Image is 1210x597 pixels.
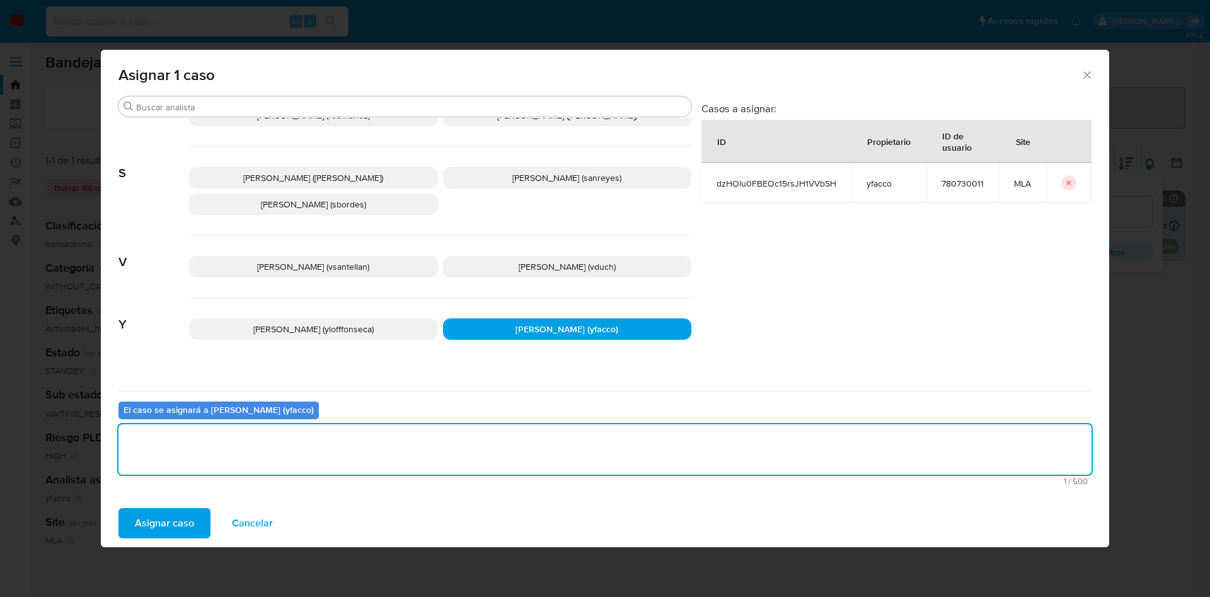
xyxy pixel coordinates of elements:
[927,120,998,162] div: ID de usuario
[124,403,314,416] b: El caso se asignará a [PERSON_NAME] (yfacco)
[516,323,618,335] span: [PERSON_NAME] (yfacco)
[243,171,383,184] span: [PERSON_NAME] ([PERSON_NAME])
[257,260,369,273] span: [PERSON_NAME] (vsantellan)
[852,126,926,156] div: Propietario
[189,318,438,340] div: [PERSON_NAME] (ylofffonseca)
[135,509,194,537] span: Asignar caso
[118,508,210,538] button: Asignar caso
[118,67,1081,83] span: Asignar 1 caso
[216,508,289,538] button: Cancelar
[118,298,189,332] span: Y
[261,198,366,211] span: [PERSON_NAME] (sbordes)
[1081,69,1092,80] button: Cerrar ventana
[136,101,686,113] input: Buscar analista
[701,102,1092,115] h3: Casos a asignar:
[118,147,189,181] span: S
[189,167,438,188] div: [PERSON_NAME] ([PERSON_NAME])
[443,318,692,340] div: [PERSON_NAME] (yfacco)
[867,178,911,189] span: yfacco
[717,178,836,189] span: dzHOlu0FBEOc15rsJH1VVbSH
[189,194,438,215] div: [PERSON_NAME] (sbordes)
[702,126,741,156] div: ID
[443,256,692,277] div: [PERSON_NAME] (vduch)
[519,260,616,273] span: [PERSON_NAME] (vduch)
[124,101,134,112] button: Buscar
[1001,126,1046,156] div: Site
[1014,178,1031,189] span: MLA
[232,509,273,537] span: Cancelar
[189,256,438,277] div: [PERSON_NAME] (vsantellan)
[443,167,692,188] div: [PERSON_NAME] (sanreyes)
[253,323,374,335] span: [PERSON_NAME] (ylofffonseca)
[101,50,1109,547] div: assign-modal
[942,178,984,189] span: 780730011
[118,236,189,270] span: V
[512,171,621,184] span: [PERSON_NAME] (sanreyes)
[1061,175,1076,190] button: icon-button
[122,477,1088,485] span: Máximo 500 caracteres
